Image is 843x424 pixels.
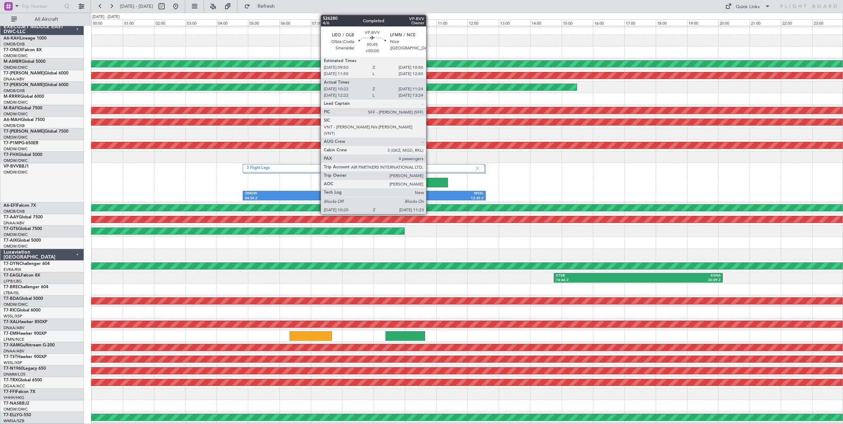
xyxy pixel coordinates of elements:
div: 14:46 Z [556,278,638,283]
a: OMDW/DWC [4,53,28,59]
a: DNAA/ABV [4,77,24,82]
div: 05:00 [248,19,279,26]
a: OMDB/DXB [4,209,25,214]
a: T7-EMIHawker 900XP [4,332,47,336]
a: OMDW/DWC [4,65,28,70]
a: T7-TRXGlobal 6500 [4,378,42,382]
a: OMDW/DWC [4,158,28,163]
a: VHHH/HKG [4,395,24,400]
a: OMDW/DWC [4,135,28,140]
a: A6-EFIFalcon 7X [4,204,36,208]
div: 19:00 [687,19,718,26]
div: 01:00 [123,19,154,26]
a: OMDB/DXB [4,88,25,93]
a: WSSL/XSP [4,360,22,365]
span: T7-FHX [4,153,18,157]
div: 20:09 Z [638,278,721,283]
div: KTEB [556,273,638,278]
a: T7-ELLYG-550 [4,413,31,417]
a: DNAA/ABV [4,325,24,331]
span: VP-BVV [4,164,19,169]
span: T7-XAM [4,343,20,347]
a: LTBA/ISL [4,290,19,296]
a: T7-TSTHawker 900XP [4,355,47,359]
a: OMDW/DWC [4,111,28,117]
span: [DATE] - [DATE] [120,3,153,10]
a: WMSA/SZB [4,418,24,424]
div: 07:00 [311,19,342,26]
a: T7-[PERSON_NAME]Global 7500 [4,129,68,134]
a: WSSL/XSP [4,314,22,319]
a: DGAA/ACC [4,383,25,389]
div: 17:00 [624,19,656,26]
div: 21:00 [750,19,781,26]
div: WSSL [364,191,484,196]
span: T7-RIC [4,308,17,313]
a: T7-GTSGlobal 7500 [4,227,42,231]
a: VP-BVVBBJ1 [4,164,29,169]
span: T7-BDA [4,297,19,301]
a: T7-XALHawker 850XP [4,320,47,324]
img: gray-close.svg [474,165,481,171]
a: T7-FHXGlobal 5000 [4,153,42,157]
span: T7-FFI [4,390,16,394]
a: T7-NASBBJ2 [4,401,29,406]
a: T7-XAMGulfstream G-200 [4,343,55,347]
div: 03:00 [186,19,217,26]
a: A6-KAHLineage 1000 [4,36,47,41]
span: T7-TRX [4,378,18,382]
span: T7-P1MP [4,141,21,145]
a: T7-DYNChallenger 604 [4,262,50,266]
a: OMDW/DWC [4,407,28,412]
span: T7-ONEX [4,48,22,52]
span: T7-[PERSON_NAME] [4,129,44,134]
a: T7-EAGLFalcon 8X [4,273,40,278]
span: M-RAFI [4,106,18,110]
div: 02:00 [154,19,186,26]
span: T7-TST [4,355,17,359]
div: [DATE] - [DATE] [92,14,120,20]
input: Trip Number [22,1,62,12]
span: T7-AIX [4,238,17,243]
a: T7-BDAGlobal 5000 [4,297,43,301]
div: 16:00 [593,19,624,26]
a: OMDB/DXB [4,123,25,128]
a: OMDW/DWC [4,100,28,105]
button: Refresh [241,1,283,12]
span: T7-[PERSON_NAME] [4,71,44,75]
a: M-RRRRGlobal 6000 [4,95,44,99]
a: T7-P1MPG-650ER [4,141,38,145]
div: 18:00 [656,19,687,26]
span: T7-XAL [4,320,18,324]
span: M-RRRR [4,95,20,99]
div: 08:00 [342,19,374,26]
span: T7-BRE [4,285,18,289]
a: LFPB/LBG [4,279,22,284]
a: EVRA/RIX [4,267,21,272]
button: All Aircraft [8,14,77,25]
a: OMDW/DWC [4,232,28,237]
div: 14:00 [530,19,562,26]
a: T7-ONEXFalcon 8X [4,48,42,52]
label: 3 Flight Legs [247,165,474,171]
a: OMDW/DWC [4,146,28,152]
div: Quick Links [736,4,760,11]
span: T7-NAS [4,401,19,406]
a: T7-AAYGlobal 7500 [4,215,43,219]
span: A6-EFI [4,204,17,208]
div: 04:00 [217,19,248,26]
a: DNAA/ABV [4,220,24,226]
span: Refresh [251,4,281,9]
a: T7-BREChallenger 604 [4,285,48,289]
a: DNMM/LOS [4,372,25,377]
a: T7-[PERSON_NAME]Global 6000 [4,83,68,87]
a: T7-FFIFalcon 7X [4,390,35,394]
a: OMDW/DWC [4,302,28,307]
div: 22:00 [781,19,812,26]
a: OMDW/DWC [4,170,28,175]
div: 13:00 [499,19,530,26]
div: 15:00 [562,19,593,26]
span: M-AMBR [4,60,22,64]
a: T7-AIXGlobal 5000 [4,238,41,243]
div: KSNA [638,273,721,278]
